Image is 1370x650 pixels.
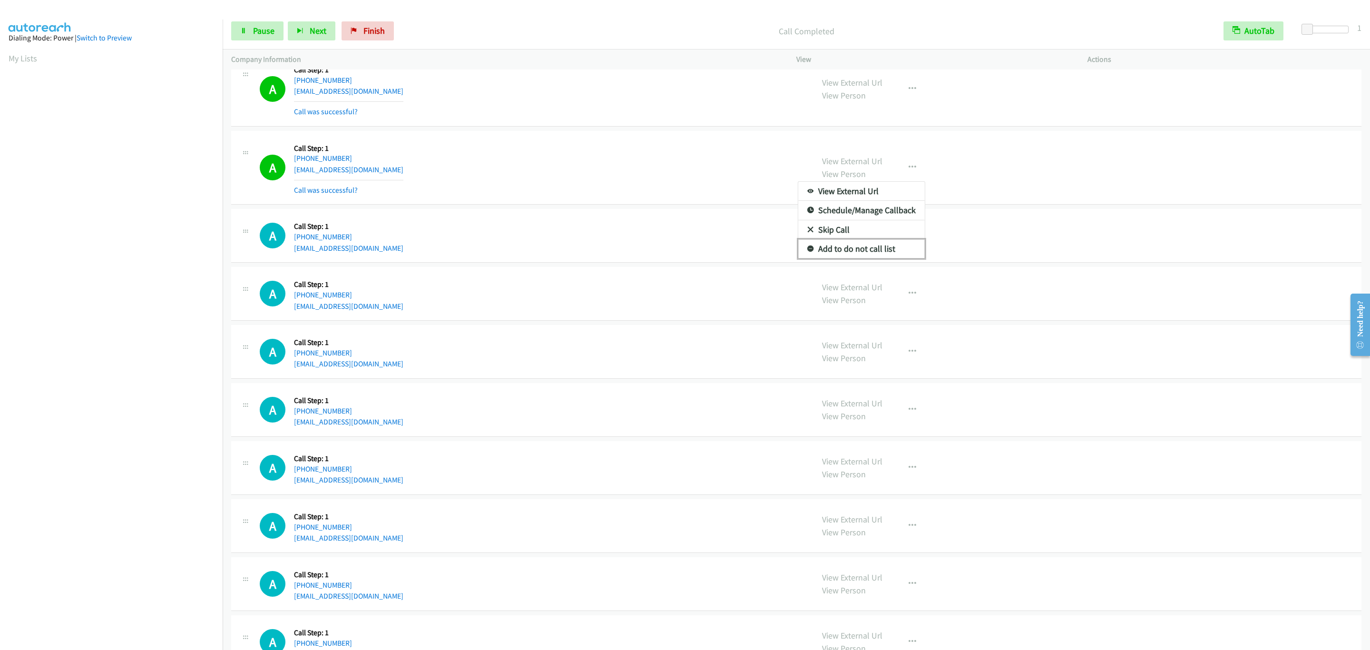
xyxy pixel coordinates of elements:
iframe: To enrich screen reader interactions, please activate Accessibility in Grammarly extension settings [9,73,223,525]
h1: A [260,397,285,423]
a: Switch to Preview [77,33,132,42]
h1: A [260,455,285,481]
iframe: Resource Center [1343,287,1370,363]
div: The call is yet to be attempted [260,571,285,597]
h1: A [260,281,285,306]
h1: A [260,339,285,364]
a: Schedule/Manage Callback [798,201,925,220]
a: Skip Call [798,220,925,239]
h1: A [260,513,285,539]
a: My Lists [9,53,37,64]
a: Add to do not call list [798,239,925,258]
div: The call is yet to be attempted [260,455,285,481]
div: The call is yet to be attempted [260,513,285,539]
div: The call is yet to be attempted [260,397,285,423]
a: View External Url [798,182,925,201]
div: The call is yet to be attempted [260,339,285,364]
div: Dialing Mode: Power | [9,32,214,44]
h1: A [260,571,285,597]
h1: A [260,223,285,248]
